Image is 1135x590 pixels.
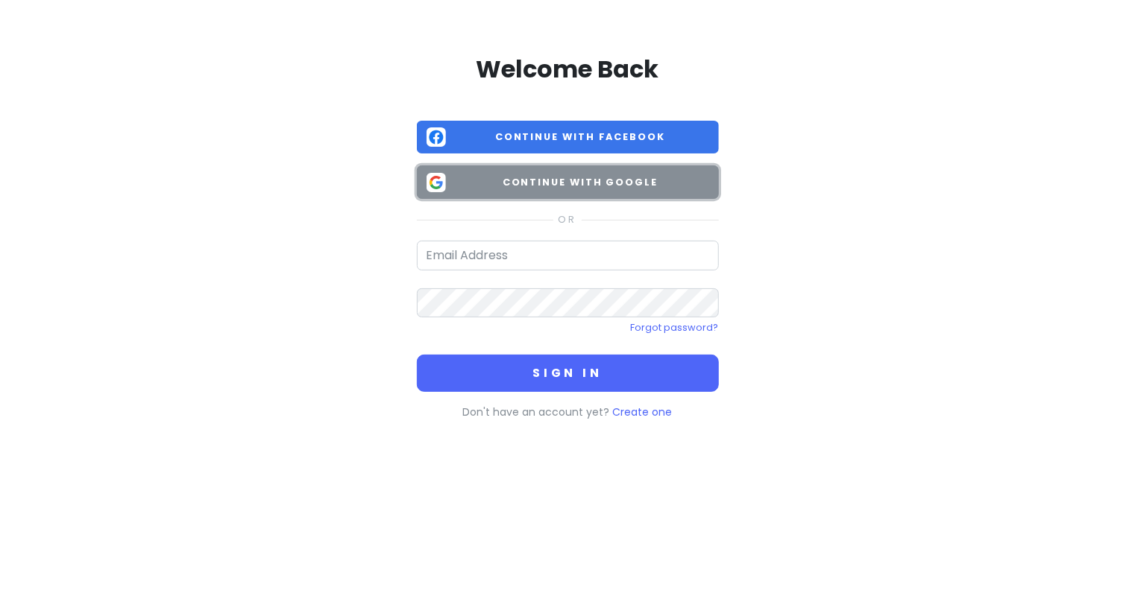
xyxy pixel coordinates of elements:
span: Continue with Facebook [452,130,709,145]
button: Sign in [417,355,719,392]
a: Forgot password? [631,321,719,334]
button: Continue with Google [417,165,719,199]
a: Create one [613,405,673,419]
p: Don't have an account yet? [417,404,719,420]
button: Continue with Facebook [417,121,719,154]
input: Email Address [417,241,719,270]
img: Facebook logo [427,127,446,147]
img: Google logo [427,173,446,192]
span: Continue with Google [452,175,709,190]
h2: Welcome Back [417,54,719,85]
